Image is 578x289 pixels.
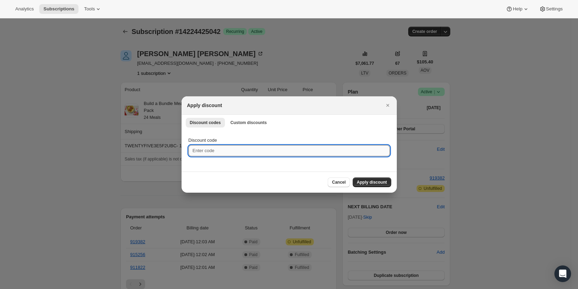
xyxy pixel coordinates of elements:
span: Discount codes [190,120,221,125]
button: Analytics [11,4,38,14]
button: Apply discount [353,177,391,187]
div: Discount codes [182,130,397,172]
span: Custom discounts [231,120,267,125]
span: Help [513,6,522,12]
input: Enter code [189,145,390,156]
span: Apply discount [357,179,387,185]
span: Cancel [332,179,345,185]
button: Close [383,100,393,110]
button: Discount codes [186,118,225,128]
span: Subscriptions [43,6,74,12]
button: Tools [80,4,106,14]
span: Settings [546,6,563,12]
button: Custom discounts [226,118,271,128]
h2: Apply discount [187,102,222,109]
button: Cancel [328,177,350,187]
button: Help [502,4,533,14]
span: Tools [84,6,95,12]
div: Open Intercom Messenger [554,265,571,282]
button: Settings [535,4,567,14]
span: Discount code [189,138,217,143]
button: Subscriptions [39,4,78,14]
span: Analytics [15,6,34,12]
